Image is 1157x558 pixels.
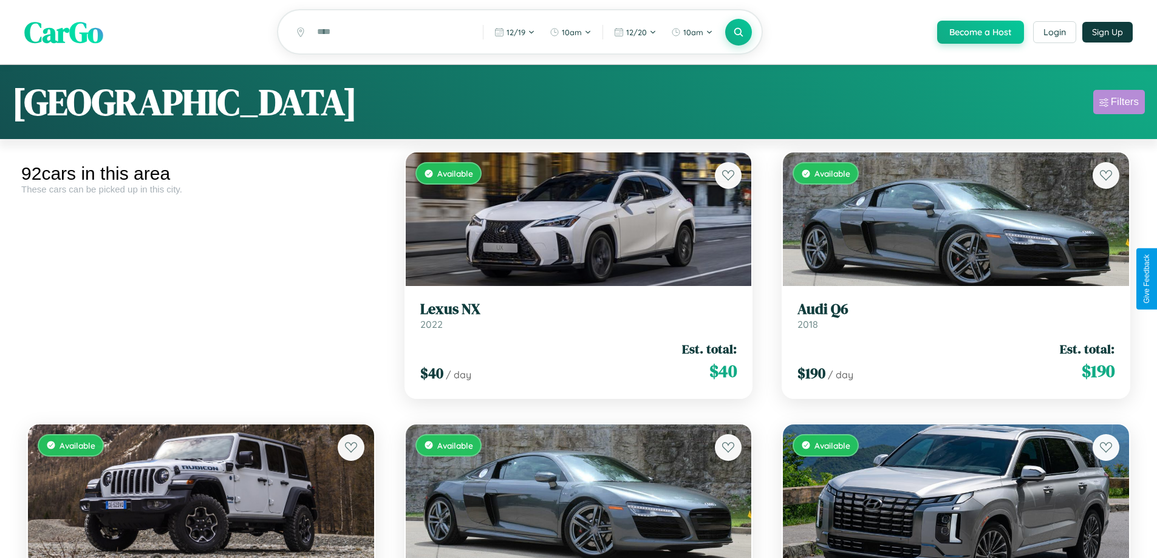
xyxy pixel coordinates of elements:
[420,301,737,330] a: Lexus NX2022
[1033,21,1076,43] button: Login
[1060,340,1114,358] span: Est. total:
[665,22,719,42] button: 10am
[24,12,103,52] span: CarGo
[709,359,737,383] span: $ 40
[797,301,1114,330] a: Audi Q62018
[1082,359,1114,383] span: $ 190
[682,340,737,358] span: Est. total:
[814,440,850,451] span: Available
[1142,254,1151,304] div: Give Feedback
[1111,96,1139,108] div: Filters
[446,369,471,381] span: / day
[683,27,703,37] span: 10am
[60,440,95,451] span: Available
[626,27,647,37] span: 12 / 20
[21,184,381,194] div: These cars can be picked up in this city.
[1082,22,1133,43] button: Sign Up
[21,163,381,184] div: 92 cars in this area
[797,363,825,383] span: $ 190
[1093,90,1145,114] button: Filters
[797,318,818,330] span: 2018
[437,168,473,179] span: Available
[12,77,357,127] h1: [GEOGRAPHIC_DATA]
[797,301,1114,318] h3: Audi Q6
[420,301,737,318] h3: Lexus NX
[814,168,850,179] span: Available
[420,318,443,330] span: 2022
[488,22,541,42] button: 12/19
[828,369,853,381] span: / day
[507,27,525,37] span: 12 / 19
[437,440,473,451] span: Available
[544,22,598,42] button: 10am
[420,363,443,383] span: $ 40
[562,27,582,37] span: 10am
[608,22,663,42] button: 12/20
[937,21,1024,44] button: Become a Host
